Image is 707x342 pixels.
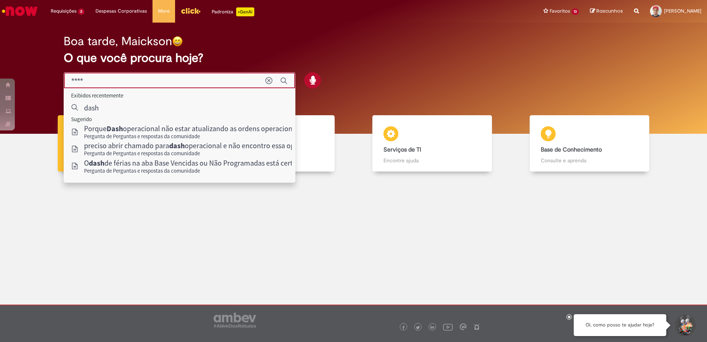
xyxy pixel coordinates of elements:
[96,7,147,15] span: Despesas Corporativas
[51,7,77,15] span: Requisições
[212,7,254,16] div: Padroniza
[181,5,201,16] img: click_logo_yellow_360x200.png
[572,9,579,15] span: 13
[674,314,696,336] button: Iniciar Conversa de Suporte
[353,115,511,172] a: Serviços de TI Encontre ajuda
[574,314,666,336] div: Oi, como posso te ajudar hoje?
[158,7,170,15] span: More
[383,146,421,153] b: Serviços de TI
[236,7,254,16] p: +GenAi
[214,313,256,328] img: logo_footer_ambev_rotulo_gray.png
[78,9,84,15] span: 2
[541,146,602,153] b: Base de Conhecimento
[64,52,643,64] h2: O que você procura hoje?
[402,326,405,329] img: logo_footer_facebook.png
[430,325,434,330] img: logo_footer_linkedin.png
[383,157,481,164] p: Encontre ajuda
[172,36,183,47] img: happy-face.png
[473,323,480,330] img: logo_footer_naosei.png
[596,7,623,14] span: Rascunhos
[550,7,570,15] span: Favoritos
[541,157,638,164] p: Consulte e aprenda
[590,8,623,15] a: Rascunhos
[460,323,466,330] img: logo_footer_workplace.png
[1,4,39,19] img: ServiceNow
[64,35,172,48] h2: Boa tarde, Maickson
[664,8,701,14] span: [PERSON_NAME]
[443,322,453,332] img: logo_footer_youtube.png
[39,115,196,172] a: Tirar dúvidas Tirar dúvidas com Lupi Assist e Gen Ai
[511,115,668,172] a: Base de Conhecimento Consulte e aprenda
[416,326,420,329] img: logo_footer_twitter.png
